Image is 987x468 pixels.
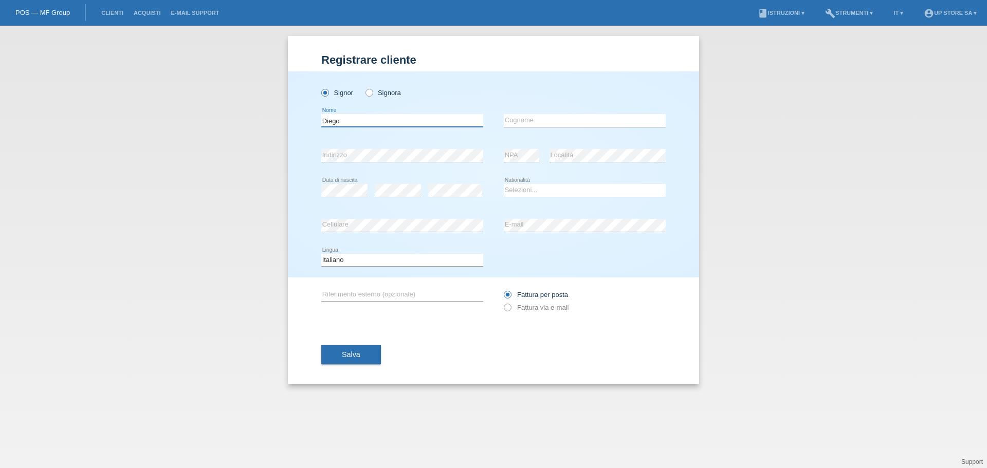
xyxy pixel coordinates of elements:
[504,291,568,298] label: Fattura per posta
[961,458,983,465] a: Support
[365,89,401,97] label: Signora
[504,304,569,311] label: Fattura via e-mail
[919,10,982,16] a: account_circleUp Store SA ▾
[129,10,166,16] a: Acquisti
[342,350,360,359] span: Salva
[504,304,510,316] input: Fattura via e-mail
[753,10,810,16] a: bookIstruzioni ▾
[321,345,381,365] button: Salva
[96,10,129,16] a: Clienti
[15,9,70,16] a: POS — MF Group
[820,10,878,16] a: buildStrumenti ▾
[758,8,768,18] i: book
[825,8,835,18] i: build
[166,10,225,16] a: E-mail Support
[365,89,372,96] input: Signora
[321,89,328,96] input: Signor
[504,291,510,304] input: Fattura per posta
[321,53,666,66] h1: Registrare cliente
[321,89,353,97] label: Signor
[888,10,908,16] a: IT ▾
[924,8,934,18] i: account_circle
